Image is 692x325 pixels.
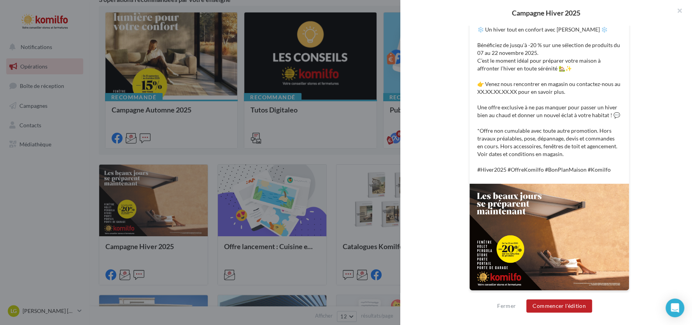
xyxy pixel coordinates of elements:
[494,301,519,311] button: Fermer
[477,26,621,174] p: ❄️ Un hiver tout en confort avec [PERSON_NAME] ❄️ Bénéficiez de jusqu'à -20 % sur une sélection d...
[526,299,592,313] button: Commencer l'édition
[469,291,629,301] div: La prévisualisation est non-contractuelle
[666,299,684,317] div: Open Intercom Messenger
[413,9,680,16] div: Campagne Hiver 2025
